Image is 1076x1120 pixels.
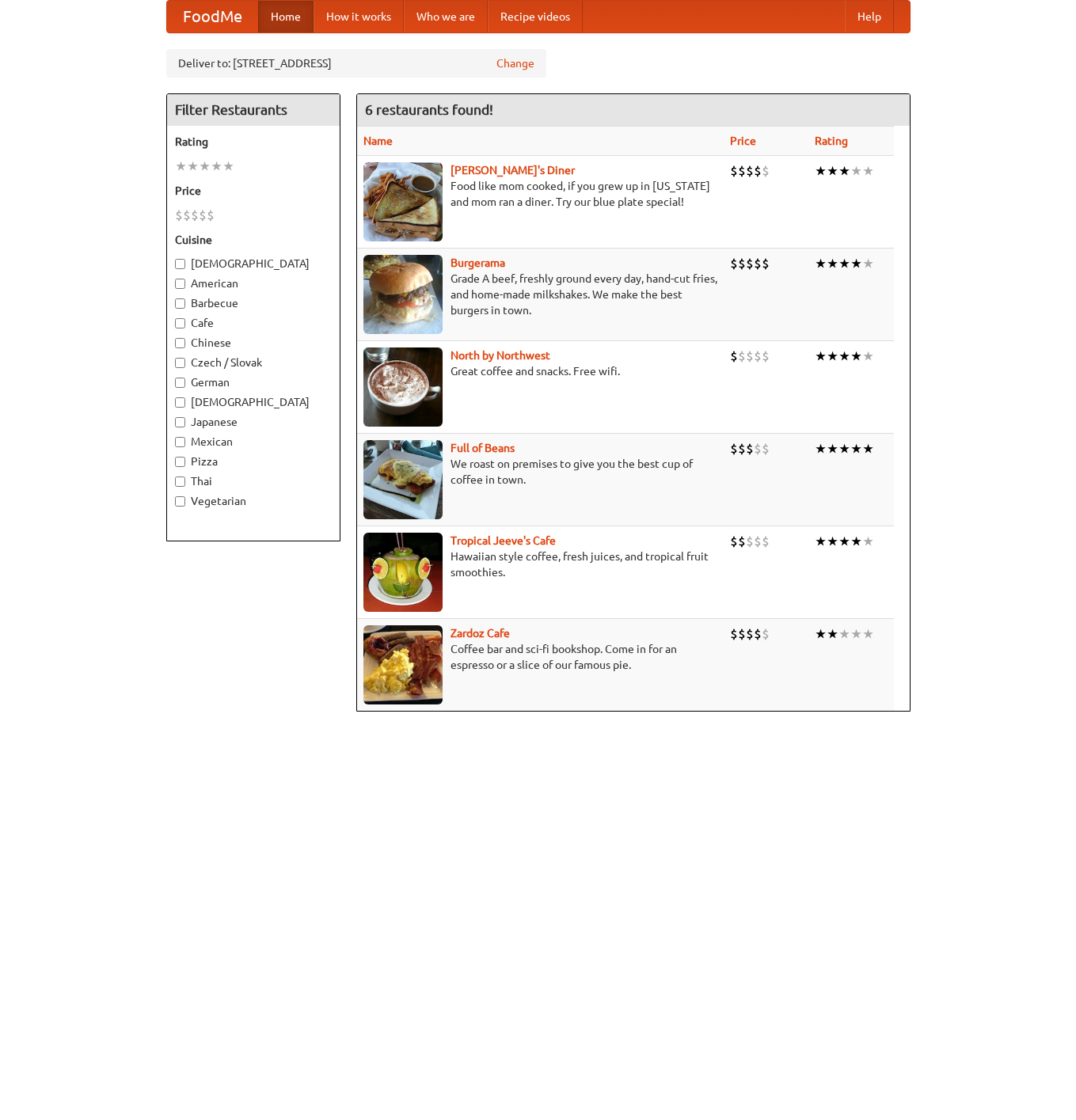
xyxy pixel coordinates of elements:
[191,207,199,224] li: $
[363,549,717,580] p: Hawaiian style coffee, fresh juices, and tropical fruit smoothies.
[762,347,770,365] li: $
[199,207,207,224] li: $
[175,338,185,348] input: Chinese
[175,437,185,447] input: Mexican
[730,162,738,180] li: $
[754,162,762,180] li: $
[862,625,874,643] li: ★
[815,135,848,147] a: Rating
[827,255,838,272] li: ★
[815,533,827,550] li: ★
[404,1,488,32] a: Who we are
[451,627,510,640] a: Zardoz Cafe
[850,162,862,180] li: ★
[827,162,838,180] li: ★
[754,533,762,550] li: $
[838,255,850,272] li: ★
[175,454,332,469] label: Pizza
[815,162,827,180] li: ★
[167,1,258,32] a: FoodMe
[762,625,770,643] li: $
[314,1,404,32] a: How it works
[183,207,191,224] li: $
[738,255,746,272] li: $
[730,625,738,643] li: $
[175,134,332,150] h5: Rating
[363,178,717,210] p: Food like mom cooked, if you grew up in [US_STATE] and mom ran a diner. Try our blue plate special!
[451,256,505,269] a: Burgerama
[838,625,850,643] li: ★
[746,347,754,365] li: $
[175,434,332,450] label: Mexican
[175,232,332,248] h5: Cuisine
[827,625,838,643] li: ★
[738,533,746,550] li: $
[850,347,862,365] li: ★
[258,1,314,32] a: Home
[175,397,185,408] input: [DEMOGRAPHIC_DATA]
[211,158,222,175] li: ★
[166,49,546,78] div: Deliver to: [STREET_ADDRESS]
[363,162,443,241] img: sallys.jpg
[738,440,746,457] li: $
[175,335,332,351] label: Chinese
[845,1,894,32] a: Help
[451,349,550,362] a: North by Northwest
[363,135,393,147] a: Name
[738,625,746,643] li: $
[815,347,827,365] li: ★
[222,158,234,175] li: ★
[175,318,185,328] input: Cafe
[827,347,838,365] li: ★
[496,55,534,71] a: Change
[175,279,185,289] input: American
[862,533,874,550] li: ★
[746,625,754,643] li: $
[175,457,185,467] input: Pizza
[762,440,770,457] li: $
[738,347,746,365] li: $
[746,255,754,272] li: $
[175,355,332,370] label: Czech / Slovak
[862,440,874,457] li: ★
[815,255,827,272] li: ★
[838,440,850,457] li: ★
[730,533,738,550] li: $
[754,347,762,365] li: $
[175,417,185,427] input: Japanese
[363,641,717,673] p: Coffee bar and sci-fi bookshop. Come in for an espresso or a slice of our famous pie.
[175,496,185,507] input: Vegetarian
[746,533,754,550] li: $
[167,94,340,126] h4: Filter Restaurants
[815,440,827,457] li: ★
[363,255,443,334] img: burgerama.jpg
[363,456,717,488] p: We roast on premises to give you the best cup of coffee in town.
[175,358,185,368] input: Czech / Slovak
[762,255,770,272] li: $
[451,442,515,454] a: Full of Beans
[175,473,332,489] label: Thai
[488,1,583,32] a: Recipe videos
[827,440,838,457] li: ★
[827,533,838,550] li: ★
[730,135,756,147] a: Price
[363,363,717,379] p: Great coffee and snacks. Free wifi.
[365,102,493,117] ng-pluralize: 6 restaurants found!
[175,414,332,430] label: Japanese
[175,207,183,224] li: $
[451,164,575,177] a: [PERSON_NAME]'s Diner
[762,533,770,550] li: $
[363,533,443,612] img: jeeves.jpg
[746,162,754,180] li: $
[746,440,754,457] li: $
[175,493,332,509] label: Vegetarian
[175,315,332,331] label: Cafe
[451,534,556,547] a: Tropical Jeeve's Cafe
[175,183,332,199] h5: Price
[730,347,738,365] li: $
[175,298,185,309] input: Barbecue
